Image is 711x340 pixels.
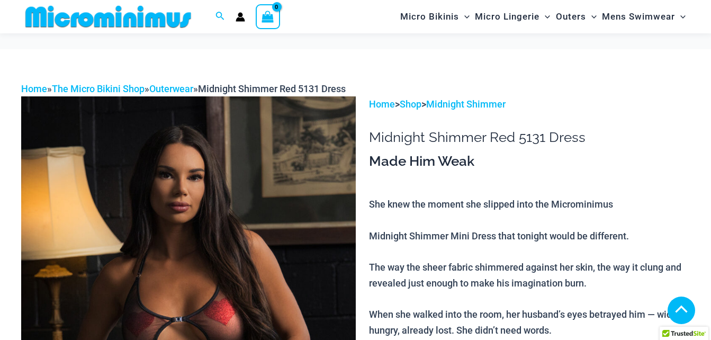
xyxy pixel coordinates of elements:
[256,4,280,29] a: View Shopping Cart, empty
[236,12,245,22] a: Account icon link
[459,3,470,30] span: Menu Toggle
[675,3,686,30] span: Menu Toggle
[21,83,346,94] span: » » »
[21,83,47,94] a: Home
[599,3,688,30] a: Mens SwimwearMenu ToggleMenu Toggle
[369,153,690,171] h3: Made Him Weak
[553,3,599,30] a: OutersMenu ToggleMenu Toggle
[396,2,690,32] nav: Site Navigation
[539,3,550,30] span: Menu Toggle
[215,10,225,23] a: Search icon link
[472,3,553,30] a: Micro LingerieMenu ToggleMenu Toggle
[369,96,690,112] p: > >
[400,3,459,30] span: Micro Bikinis
[369,129,690,146] h1: Midnight Shimmer Red 5131 Dress
[556,3,586,30] span: Outers
[21,5,195,29] img: MM SHOP LOGO FLAT
[198,83,346,94] span: Midnight Shimmer Red 5131 Dress
[369,99,395,110] a: Home
[149,83,193,94] a: Outerwear
[586,3,597,30] span: Menu Toggle
[602,3,675,30] span: Mens Swimwear
[475,3,539,30] span: Micro Lingerie
[52,83,145,94] a: The Micro Bikini Shop
[426,99,506,110] a: Midnight Shimmer
[400,99,421,110] a: Shop
[398,3,472,30] a: Micro BikinisMenu ToggleMenu Toggle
